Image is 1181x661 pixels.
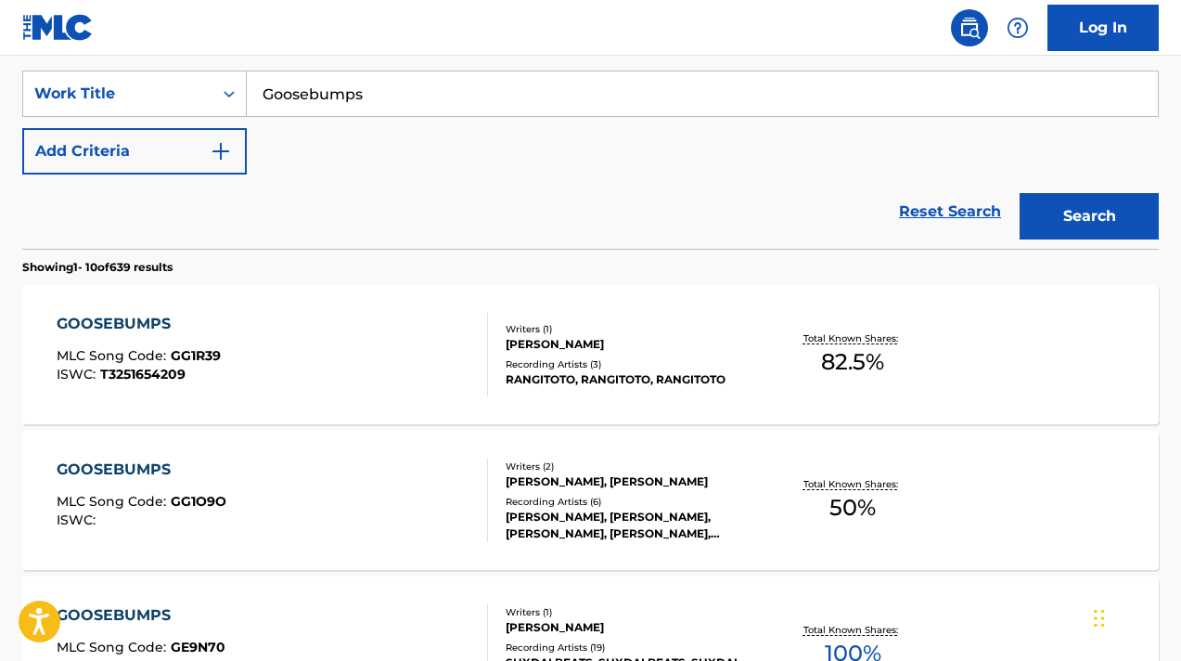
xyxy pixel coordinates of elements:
[171,639,225,655] span: GE9N70
[22,259,173,276] p: Showing 1 - 10 of 639 results
[57,313,221,335] div: GOOSEBUMPS
[890,191,1010,232] a: Reset Search
[506,371,758,388] div: RANGITOTO, RANGITOTO, RANGITOTO
[506,473,758,490] div: [PERSON_NAME], [PERSON_NAME]
[34,83,201,105] div: Work Title
[506,322,758,336] div: Writers ( 1 )
[57,347,171,364] span: MLC Song Code :
[829,491,876,525] span: 50 %
[57,459,226,481] div: GOOSEBUMPS
[506,460,758,473] div: Writers ( 2 )
[171,347,221,364] span: GG1R39
[506,509,758,542] div: [PERSON_NAME], [PERSON_NAME], [PERSON_NAME], [PERSON_NAME], [PERSON_NAME]
[57,604,225,627] div: GOOSEBUMPS
[803,477,903,491] p: Total Known Shares:
[506,605,758,619] div: Writers ( 1 )
[22,71,1159,249] form: Search Form
[22,285,1159,424] a: GOOSEBUMPSMLC Song Code:GG1R39ISWC:T3251654209Writers (1)[PERSON_NAME]Recording Artists (3)RANGIT...
[506,641,758,655] div: Recording Artists ( 19 )
[506,619,758,636] div: [PERSON_NAME]
[22,431,1159,570] a: GOOSEBUMPSMLC Song Code:GG1O9OISWC:Writers (2)[PERSON_NAME], [PERSON_NAME]Recording Artists (6)[P...
[999,9,1036,46] div: Help
[171,493,226,510] span: GG1O9O
[210,140,232,162] img: 9d2ae6d4665cec9f34b9.svg
[22,14,94,41] img: MLC Logo
[22,128,247,175] button: Add Criteria
[506,495,758,509] div: Recording Artists ( 6 )
[57,366,100,382] span: ISWC :
[803,623,903,637] p: Total Known Shares:
[951,9,988,46] a: Public Search
[1094,590,1105,646] div: Drag
[803,331,903,345] p: Total Known Shares:
[506,357,758,371] div: Recording Artists ( 3 )
[100,366,186,382] span: T3251654209
[1047,5,1159,51] a: Log In
[57,493,171,510] span: MLC Song Code :
[57,639,171,655] span: MLC Song Code :
[57,512,100,528] span: ISWC :
[1088,572,1181,661] iframe: Chat Widget
[506,336,758,353] div: [PERSON_NAME]
[958,17,981,39] img: search
[1020,193,1159,240] button: Search
[1007,17,1029,39] img: help
[821,345,884,379] span: 82.5 %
